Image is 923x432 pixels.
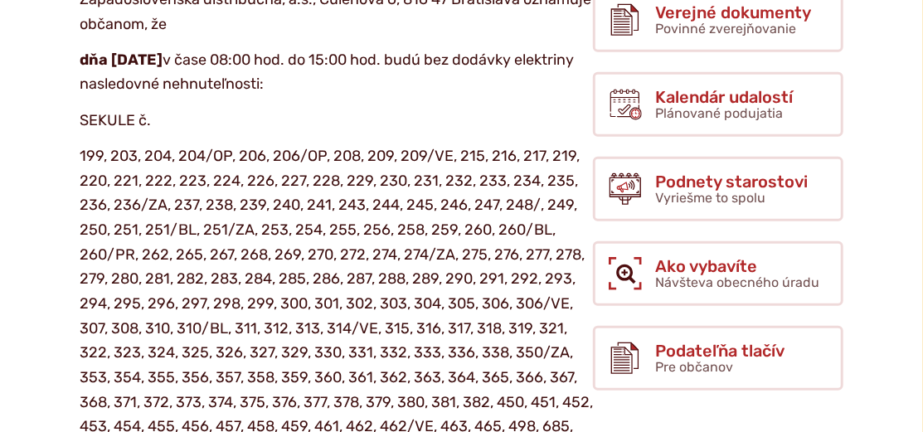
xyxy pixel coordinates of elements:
[593,241,843,306] a: Ako vybavíte Návšteva obecného úradu
[655,257,819,275] span: Ako vybavíte
[655,21,796,36] span: Povinné zverejňovanie
[655,359,733,375] span: Pre občanov
[593,157,843,221] a: Podnety starostovi Vyriešme to spolu
[655,88,793,106] span: Kalendár udalostí
[593,326,843,391] a: Podateľňa tlačív Pre občanov
[655,342,785,360] span: Podateľňa tlačív
[593,72,843,137] a: Kalendár udalostí Plánované podujatia
[655,190,765,206] span: Vyriešme to spolu
[80,51,163,69] strong: dňa [DATE]
[655,274,819,290] span: Návšteva obecného úradu
[655,3,811,22] span: Verejné dokumenty
[80,109,593,133] p: SEKULE č.
[655,105,783,121] span: Plánované podujatia
[80,48,593,97] p: v čase 08:00 hod. do 15:00 hod. budú bez dodávky elektriny nasledovné nehnuteľnosti:
[655,172,808,191] span: Podnety starostovi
